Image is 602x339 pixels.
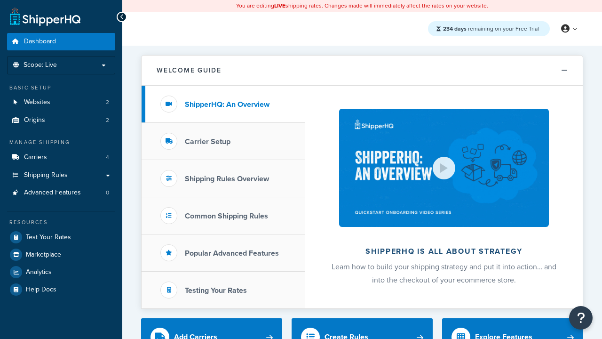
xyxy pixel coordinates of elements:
[106,98,109,106] span: 2
[106,153,109,161] span: 4
[24,189,81,197] span: Advanced Features
[185,212,268,220] h3: Common Shipping Rules
[185,249,279,258] h3: Popular Advanced Features
[7,218,115,226] div: Resources
[7,149,115,166] li: Carriers
[7,33,115,50] a: Dashboard
[7,184,115,202] a: Advanced Features0
[330,247,558,256] h2: ShipperHQ is all about strategy
[443,24,467,33] strong: 234 days
[24,116,45,124] span: Origins
[7,112,115,129] li: Origins
[185,286,247,295] h3: Testing Your Rates
[24,98,50,106] span: Websites
[443,24,539,33] span: remaining on your Free Trial
[7,84,115,92] div: Basic Setup
[106,116,109,124] span: 2
[24,61,57,69] span: Scope: Live
[7,264,115,281] a: Analytics
[24,171,68,179] span: Shipping Rules
[7,184,115,202] li: Advanced Features
[24,38,56,46] span: Dashboard
[7,281,115,298] a: Help Docs
[7,229,115,246] a: Test Your Rates
[7,112,115,129] a: Origins2
[185,137,230,146] h3: Carrier Setup
[7,138,115,146] div: Manage Shipping
[185,100,269,109] h3: ShipperHQ: An Overview
[7,246,115,263] a: Marketplace
[26,251,61,259] span: Marketplace
[157,67,222,74] h2: Welcome Guide
[26,268,52,276] span: Analytics
[7,149,115,166] a: Carriers4
[185,175,269,183] h3: Shipping Rules Overview
[26,234,71,242] span: Test Your Rates
[569,306,593,330] button: Open Resource Center
[7,94,115,111] a: Websites2
[339,109,549,227] img: ShipperHQ is all about strategy
[24,153,47,161] span: Carriers
[106,189,109,197] span: 0
[26,286,56,294] span: Help Docs
[7,94,115,111] li: Websites
[7,167,115,184] a: Shipping Rules
[274,1,285,10] b: LIVE
[142,56,583,86] button: Welcome Guide
[332,261,556,285] span: Learn how to build your shipping strategy and put it into action… and into the checkout of your e...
